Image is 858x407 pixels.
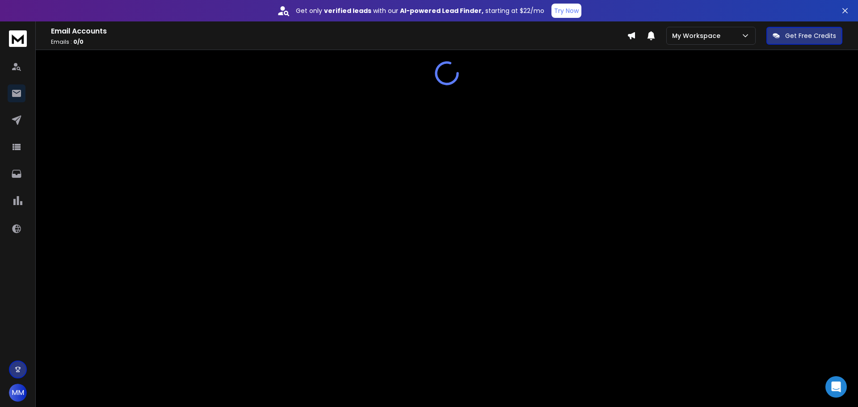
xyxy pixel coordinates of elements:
[554,6,579,15] p: Try Now
[825,376,847,398] div: Open Intercom Messenger
[400,6,484,15] strong: AI-powered Lead Finder,
[73,38,84,46] span: 0 / 0
[9,384,27,402] button: MM
[551,4,581,18] button: Try Now
[766,27,842,45] button: Get Free Credits
[296,6,544,15] p: Get only with our starting at $22/mo
[9,30,27,47] img: logo
[785,31,836,40] p: Get Free Credits
[51,38,627,46] p: Emails :
[672,31,724,40] p: My Workspace
[51,26,627,37] h1: Email Accounts
[324,6,371,15] strong: verified leads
